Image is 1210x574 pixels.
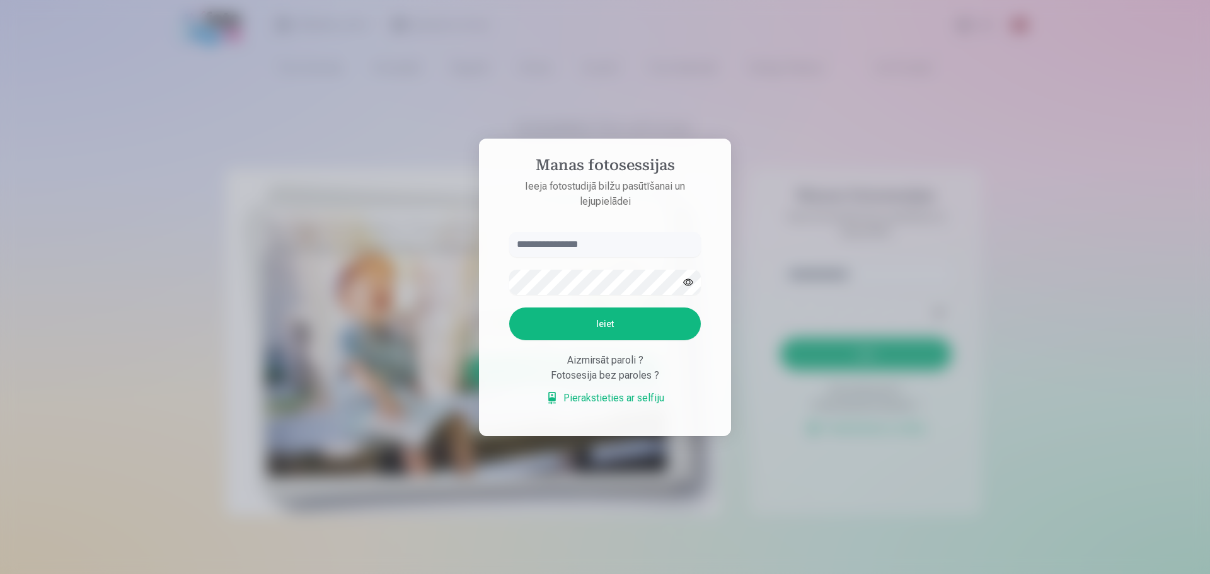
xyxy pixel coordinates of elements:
h4: Manas fotosessijas [497,156,713,179]
a: Pierakstieties ar selfiju [546,391,664,406]
button: Ieiet [509,307,701,340]
p: Ieeja fotostudijā bilžu pasūtīšanai un lejupielādei [497,179,713,209]
div: Fotosesija bez paroles ? [509,368,701,383]
div: Aizmirsāt paroli ? [509,353,701,368]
